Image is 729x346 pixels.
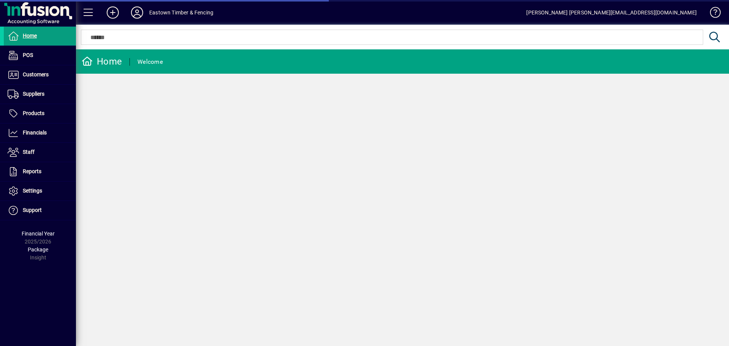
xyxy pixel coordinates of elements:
[4,123,76,142] a: Financials
[23,71,49,77] span: Customers
[4,46,76,65] a: POS
[4,162,76,181] a: Reports
[4,85,76,104] a: Suppliers
[23,110,44,116] span: Products
[125,6,149,19] button: Profile
[22,231,55,237] span: Financial Year
[704,2,720,26] a: Knowledge Base
[137,56,163,68] div: Welcome
[23,188,42,194] span: Settings
[23,33,37,39] span: Home
[23,149,35,155] span: Staff
[526,6,697,19] div: [PERSON_NAME] [PERSON_NAME][EMAIL_ADDRESS][DOMAIN_NAME]
[4,182,76,201] a: Settings
[23,91,44,97] span: Suppliers
[23,168,41,174] span: Reports
[149,6,213,19] div: Eastown Timber & Fencing
[101,6,125,19] button: Add
[4,201,76,220] a: Support
[4,104,76,123] a: Products
[4,143,76,162] a: Staff
[4,65,76,84] a: Customers
[82,55,122,68] div: Home
[23,130,47,136] span: Financials
[23,207,42,213] span: Support
[28,246,48,253] span: Package
[23,52,33,58] span: POS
